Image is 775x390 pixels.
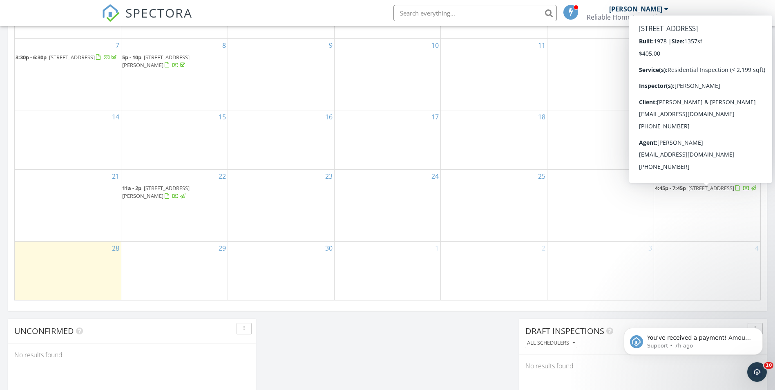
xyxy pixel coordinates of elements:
[609,5,662,13] div: [PERSON_NAME]
[14,325,74,336] span: Unconfirmed
[125,4,192,21] span: SPECTORA
[643,39,654,52] a: Go to September 12, 2025
[228,38,334,110] td: Go to September 9, 2025
[441,110,547,169] td: Go to September 18, 2025
[122,54,190,69] span: [STREET_ADDRESS][PERSON_NAME]
[122,54,190,69] a: 5p - 10p [STREET_ADDRESS][PERSON_NAME]
[433,242,440,255] a: Go to October 1, 2025
[15,38,121,110] td: Go to September 7, 2025
[525,325,604,336] span: Draft Inspections
[102,4,120,22] img: The Best Home Inspection Software - Spectora
[102,11,192,28] a: SPECTORA
[747,362,767,382] iframe: Intercom live chat
[217,242,228,255] a: Go to September 29, 2025
[15,169,121,241] td: Go to September 21, 2025
[110,242,121,255] a: Go to September 28, 2025
[612,311,775,368] iframe: Intercom notifications message
[647,242,654,255] a: Go to October 3, 2025
[121,241,228,300] td: Go to September 29, 2025
[8,344,256,366] div: No results found
[110,170,121,183] a: Go to September 21, 2025
[221,39,228,52] a: Go to September 8, 2025
[334,110,441,169] td: Go to September 17, 2025
[655,184,757,192] a: 4:45p - 7:45p [STREET_ADDRESS]
[393,5,557,21] input: Search everything...
[587,13,668,21] div: Reliable Home Inspection & Services
[643,110,654,123] a: Go to September 19, 2025
[536,39,547,52] a: Go to September 11, 2025
[16,54,118,61] a: 3:30p - 6:30p [STREET_ADDRESS]
[430,39,440,52] a: Go to September 10, 2025
[16,54,47,61] span: 3:30p - 6:30p
[441,241,547,300] td: Go to October 2, 2025
[536,170,547,183] a: Go to September 25, 2025
[430,110,440,123] a: Go to September 17, 2025
[114,39,121,52] a: Go to September 7, 2025
[121,38,228,110] td: Go to September 8, 2025
[525,338,577,349] button: All schedulers
[122,184,190,199] span: [STREET_ADDRESS][PERSON_NAME]
[441,169,547,241] td: Go to September 25, 2025
[122,53,227,70] a: 5p - 10p [STREET_ADDRESS][PERSON_NAME]
[547,169,654,241] td: Go to September 26, 2025
[334,241,441,300] td: Go to October 1, 2025
[334,38,441,110] td: Go to September 10, 2025
[334,169,441,241] td: Go to September 24, 2025
[217,110,228,123] a: Go to September 15, 2025
[121,169,228,241] td: Go to September 22, 2025
[122,54,141,61] span: 5p - 10p
[324,110,334,123] a: Go to September 16, 2025
[228,241,334,300] td: Go to September 30, 2025
[121,110,228,169] td: Go to September 15, 2025
[547,38,654,110] td: Go to September 12, 2025
[16,53,120,63] a: 3:30p - 6:30p [STREET_ADDRESS]
[15,110,121,169] td: Go to September 14, 2025
[547,110,654,169] td: Go to September 19, 2025
[324,242,334,255] a: Go to September 30, 2025
[15,241,121,300] td: Go to September 28, 2025
[654,38,760,110] td: Go to September 13, 2025
[430,170,440,183] a: Go to September 24, 2025
[750,110,760,123] a: Go to September 20, 2025
[688,184,734,192] span: [STREET_ADDRESS]
[519,355,767,377] div: No results found
[753,242,760,255] a: Go to October 4, 2025
[654,241,760,300] td: Go to October 4, 2025
[540,242,547,255] a: Go to October 2, 2025
[324,170,334,183] a: Go to September 23, 2025
[49,54,95,61] span: [STREET_ADDRESS]
[122,184,227,201] a: 11a - 2p [STREET_ADDRESS][PERSON_NAME]
[441,38,547,110] td: Go to September 11, 2025
[122,184,141,192] span: 11a - 2p
[327,39,334,52] a: Go to September 9, 2025
[547,241,654,300] td: Go to October 3, 2025
[228,169,334,241] td: Go to September 23, 2025
[110,110,121,123] a: Go to September 14, 2025
[750,170,760,183] a: Go to September 27, 2025
[536,110,547,123] a: Go to September 18, 2025
[654,169,760,241] td: Go to September 27, 2025
[228,110,334,169] td: Go to September 16, 2025
[217,170,228,183] a: Go to September 22, 2025
[122,184,190,199] a: 11a - 2p [STREET_ADDRESS][PERSON_NAME]
[764,362,773,369] span: 10
[654,110,760,169] td: Go to September 20, 2025
[655,184,759,193] a: 4:45p - 7:45p [STREET_ADDRESS]
[643,170,654,183] a: Go to September 26, 2025
[527,340,575,346] div: All schedulers
[750,39,760,52] a: Go to September 13, 2025
[655,184,686,192] span: 4:45p - 7:45p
